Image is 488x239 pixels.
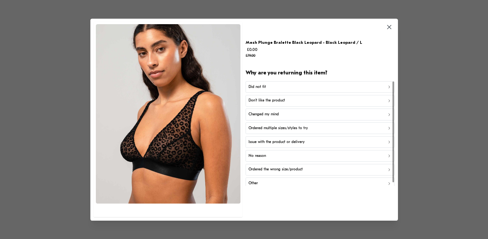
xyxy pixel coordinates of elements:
[96,24,240,204] img: mesh-plunge-bralette-wild-polish-34238063837349_f10bfcf8-3553-4ebe-9286-5396130a6603.jpg
[246,46,362,59] p: £0.00
[249,167,303,173] p: Ordered the wrong size/product
[246,95,394,106] button: Don't like the product
[246,177,394,189] button: Other
[246,81,394,92] button: Did not fit
[246,54,255,58] strike: £79.00
[246,109,394,120] button: Changed my mind
[249,84,266,90] p: Did not fit
[249,98,285,104] p: Don't like the product
[249,125,308,131] p: Ordered multiple sizes/styles to try
[246,136,394,148] button: Issue with the product or delivery
[249,153,266,159] p: No reason
[246,150,394,161] button: No reason
[246,164,394,175] button: Ordered the wrong size/product
[249,180,258,186] p: Other
[246,122,394,134] button: Ordered multiple sizes/styles to try
[249,111,279,118] p: Changed my mind
[249,139,305,145] p: Issue with the product or delivery
[246,70,394,77] h2: Why are you returning this item?
[246,39,362,46] p: Mesh Plunge Bralette Black Leopard - Black Leopard / L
